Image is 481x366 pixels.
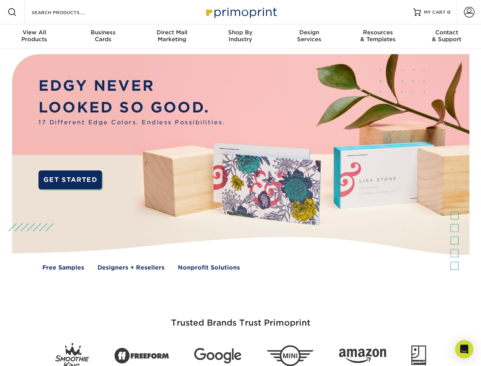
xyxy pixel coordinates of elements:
div: Open Intercom Messenger [455,340,473,358]
a: Shop ByIndustry [206,24,275,49]
span: Business [69,29,137,36]
p: LOOKED SO GOOD. [38,97,225,119]
span: MY CART [424,9,446,16]
img: Goodwill [411,345,426,366]
a: Contact& Support [412,24,481,49]
img: Primoprint [203,4,279,20]
span: Design [275,29,344,36]
div: & Templates [344,29,412,43]
img: Amazon [339,349,386,363]
a: Free Samples [42,263,84,272]
input: SEARCH PRODUCTS..... [31,8,105,17]
div: Marketing [137,29,206,43]
iframe: Google Customer Reviews [2,343,65,363]
div: & Support [412,29,481,43]
span: Shop By [206,29,275,36]
div: Cards [69,29,137,43]
span: Direct Mail [137,29,206,36]
a: BusinessCards [69,24,137,49]
div: Services [275,29,344,43]
a: DesignServices [275,24,344,49]
p: EDGY NEVER [38,75,225,97]
span: 17 Different Edge Colors. Endless Possibilities. [38,118,225,127]
a: Nonprofit Solutions [178,263,240,272]
span: 0 [447,10,451,15]
img: Google [194,348,241,364]
a: Direct MailMarketing [137,24,206,49]
h3: Trusted Brands Trust Primoprint [18,300,463,337]
div: Industry [206,29,275,43]
a: Resources& Templates [344,24,412,49]
a: Designers + Resellers [97,263,165,272]
a: GET STARTED [38,170,102,189]
span: Resources [344,29,412,36]
span: Contact [412,29,481,36]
